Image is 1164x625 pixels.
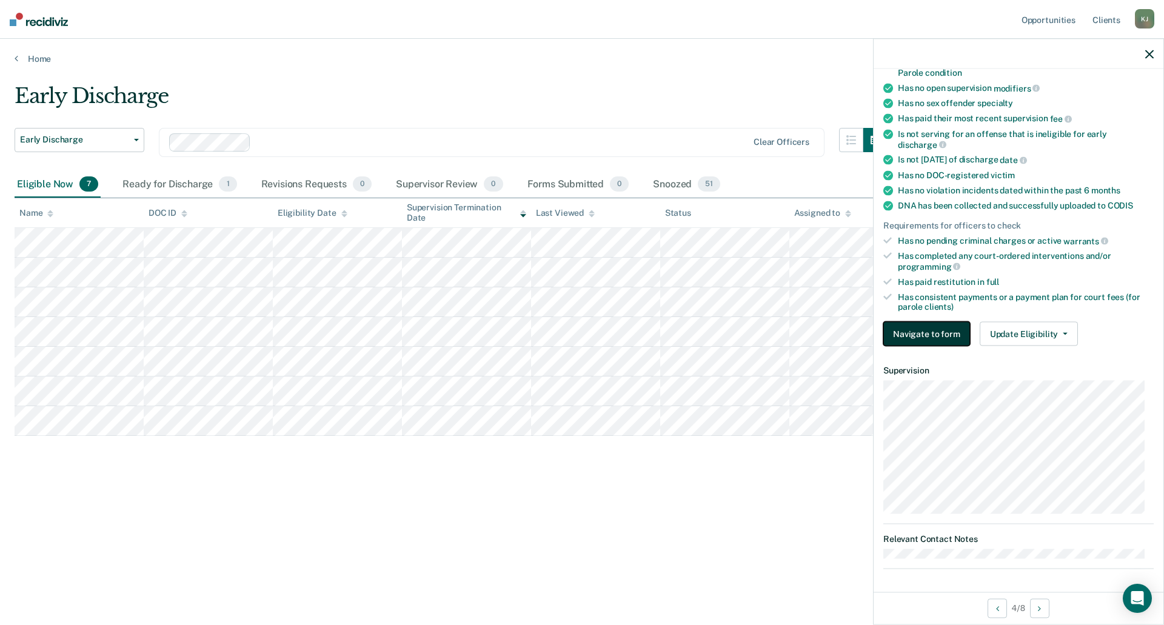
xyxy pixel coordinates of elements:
[883,322,975,346] a: Navigate to form link
[754,137,809,147] div: Clear officers
[898,200,1154,210] div: DNA has been collected and successfully uploaded to
[1123,584,1152,613] div: Open Intercom Messenger
[15,84,888,118] div: Early Discharge
[353,176,372,192] span: 0
[79,176,98,192] span: 7
[698,176,720,192] span: 51
[883,533,1154,544] dt: Relevant Contact Notes
[898,261,960,271] span: programming
[991,170,1015,179] span: victim
[898,185,1154,195] div: Has no violation incidents dated within the past 6
[898,139,946,149] span: discharge
[925,302,954,312] span: clients)
[898,98,1154,109] div: Has no sex offender
[925,67,962,77] span: condition
[536,208,595,218] div: Last Viewed
[259,172,374,198] div: Revisions Requests
[120,172,239,198] div: Ready for Discharge
[1108,200,1133,210] span: CODIS
[407,202,526,223] div: Supervision Termination Date
[525,172,632,198] div: Forms Submitted
[651,172,723,198] div: Snoozed
[20,135,129,145] span: Early Discharge
[977,98,1013,108] span: specialty
[665,208,691,218] div: Status
[1091,185,1120,195] span: months
[988,598,1007,618] button: Previous Opportunity
[393,172,506,198] div: Supervisor Review
[898,235,1154,246] div: Has no pending criminal charges or active
[1050,114,1072,124] span: fee
[278,208,347,218] div: Eligibility Date
[898,82,1154,93] div: Has no open supervision
[980,322,1078,346] button: Update Eligibility
[794,208,851,218] div: Assigned to
[1135,9,1154,28] div: K J
[15,172,101,198] div: Eligible Now
[898,276,1154,287] div: Has paid restitution in
[19,208,53,218] div: Name
[219,176,236,192] span: 1
[994,83,1040,93] span: modifiers
[610,176,629,192] span: 0
[883,366,1154,376] dt: Supervision
[898,113,1154,124] div: Has paid their most recent supervision
[15,53,1149,64] a: Home
[1000,155,1026,165] span: date
[883,220,1154,230] div: Requirements for officers to check
[149,208,187,218] div: DOC ID
[898,129,1154,149] div: Is not serving for an offense that is ineligible for early
[986,276,999,286] span: full
[1030,598,1049,618] button: Next Opportunity
[1063,236,1108,246] span: warrants
[883,322,970,346] button: Navigate to form
[10,13,68,26] img: Recidiviz
[898,251,1154,272] div: Has completed any court-ordered interventions and/or
[898,292,1154,312] div: Has consistent payments or a payment plan for court fees (for parole
[898,155,1154,165] div: Is not [DATE] of discharge
[484,176,503,192] span: 0
[898,170,1154,180] div: Has no DOC-registered
[874,592,1163,624] div: 4 / 8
